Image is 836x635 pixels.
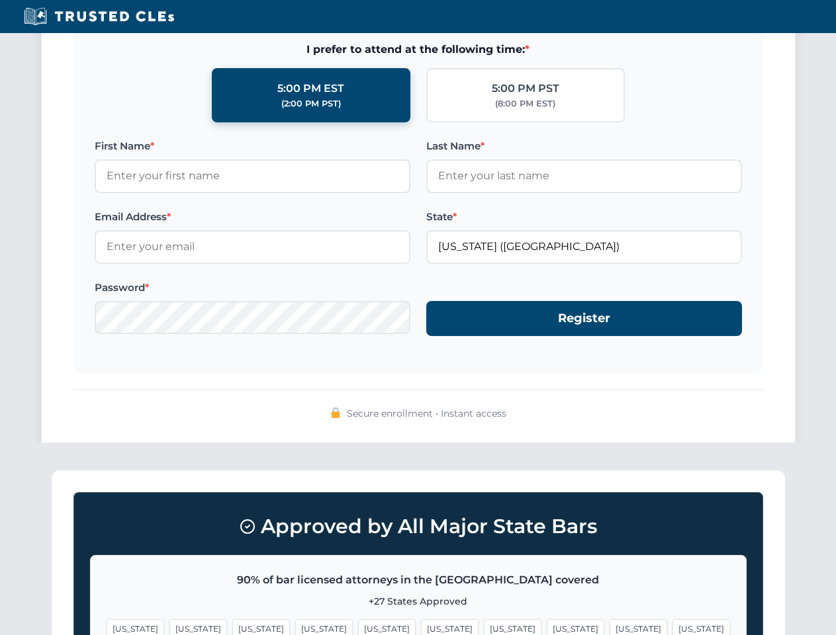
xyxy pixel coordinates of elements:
[95,209,410,225] label: Email Address
[90,509,747,544] h3: Approved by All Major State Bars
[95,230,410,263] input: Enter your email
[426,230,742,263] input: Florida (FL)
[347,406,506,421] span: Secure enrollment • Instant access
[426,159,742,192] input: Enter your last name
[426,301,742,336] button: Register
[426,209,742,225] label: State
[107,571,730,589] p: 90% of bar licensed attorneys in the [GEOGRAPHIC_DATA] covered
[277,80,344,97] div: 5:00 PM EST
[95,159,410,192] input: Enter your first name
[95,280,410,296] label: Password
[95,138,410,154] label: First Name
[95,41,742,58] span: I prefer to attend at the following time:
[492,80,559,97] div: 5:00 PM PST
[330,407,341,418] img: 🔒
[107,594,730,609] p: +27 States Approved
[281,97,341,110] div: (2:00 PM PST)
[20,7,178,26] img: Trusted CLEs
[426,138,742,154] label: Last Name
[495,97,555,110] div: (8:00 PM EST)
